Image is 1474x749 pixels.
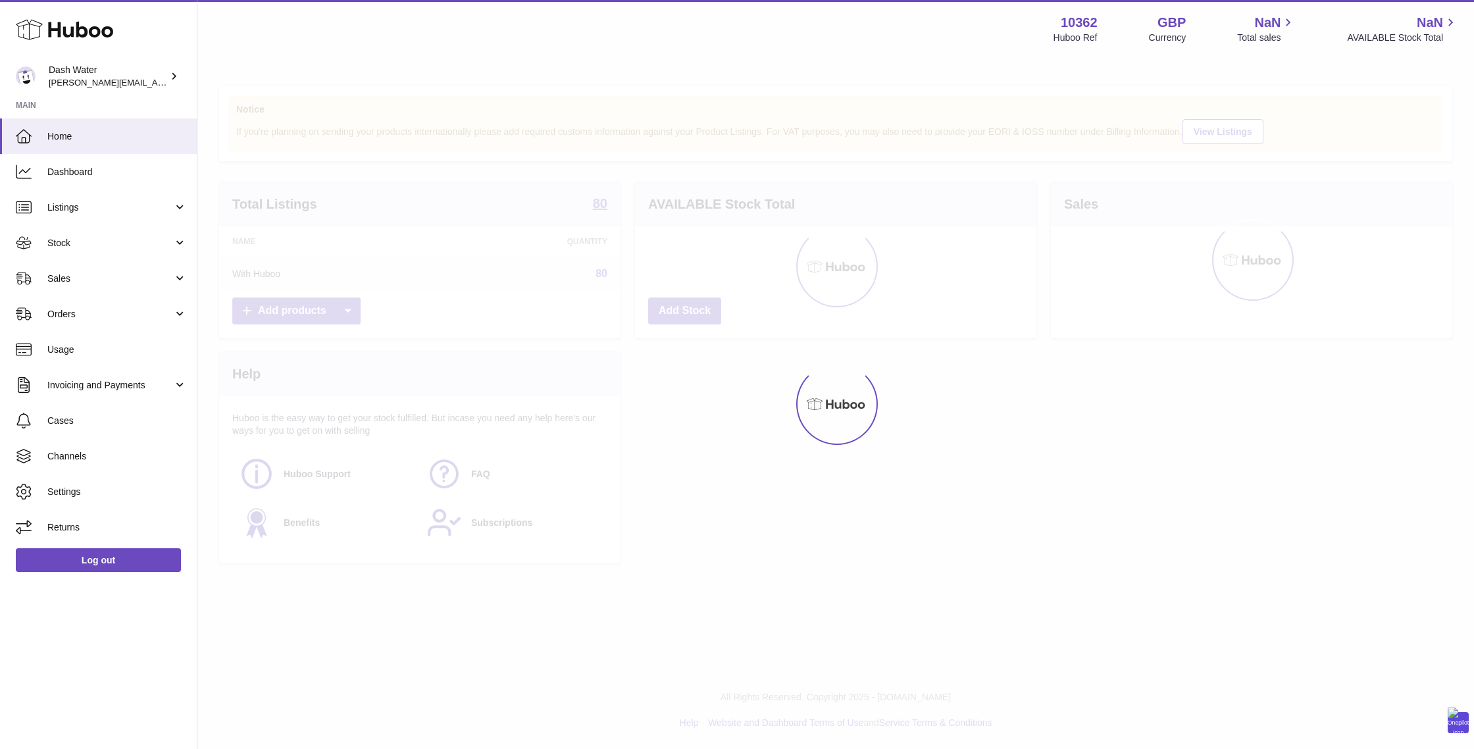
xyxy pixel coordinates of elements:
[47,166,187,178] span: Dashboard
[49,64,167,89] div: Dash Water
[16,66,36,86] img: james@dash-water.com
[47,130,187,143] span: Home
[47,379,173,392] span: Invoicing and Payments
[47,415,187,427] span: Cases
[47,272,173,285] span: Sales
[1237,14,1296,44] a: NaN Total sales
[1347,14,1458,44] a: NaN AVAILABLE Stock Total
[47,486,187,498] span: Settings
[1347,32,1458,44] span: AVAILABLE Stock Total
[47,450,187,463] span: Channels
[1254,14,1281,32] span: NaN
[47,237,173,249] span: Stock
[47,308,173,321] span: Orders
[1149,32,1186,44] div: Currency
[1061,14,1098,32] strong: 10362
[47,344,187,356] span: Usage
[1417,14,1443,32] span: NaN
[1054,32,1098,44] div: Huboo Ref
[49,77,264,88] span: [PERSON_NAME][EMAIL_ADDRESS][DOMAIN_NAME]
[16,548,181,572] a: Log out
[47,521,187,534] span: Returns
[1157,14,1186,32] strong: GBP
[1237,32,1296,44] span: Total sales
[47,201,173,214] span: Listings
